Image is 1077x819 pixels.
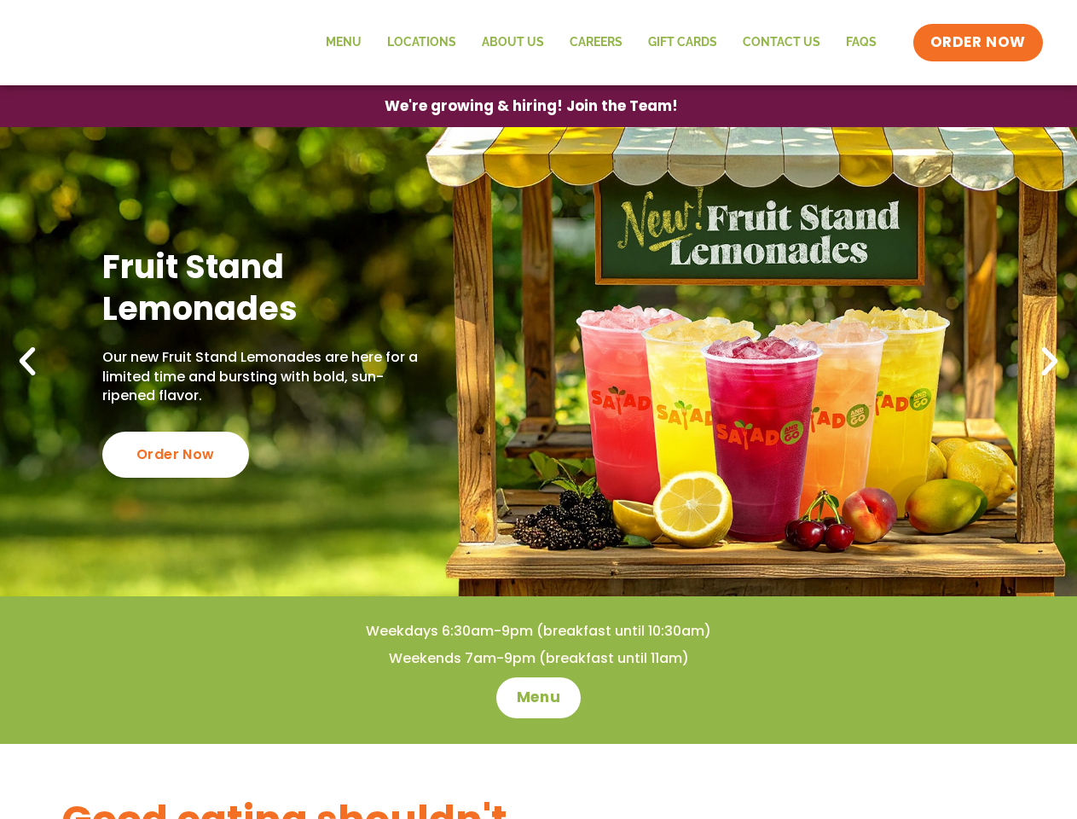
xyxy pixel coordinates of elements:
h4: Weekends 7am-9pm (breakfast until 11am) [34,649,1043,668]
a: We're growing & hiring! Join the Team! [359,86,704,126]
a: GIFT CARDS [635,23,730,62]
a: Careers [557,23,635,62]
a: Contact Us [730,23,833,62]
a: Locations [374,23,469,62]
a: About Us [469,23,557,62]
p: Our new Fruit Stand Lemonades are here for a limited time and bursting with bold, sun-ripened fla... [102,348,424,405]
span: We're growing & hiring! Join the Team! [385,99,678,113]
a: Menu [313,23,374,62]
a: FAQs [833,23,889,62]
a: ORDER NOW [913,24,1043,61]
span: Menu [517,688,560,708]
img: new-SAG-logo-768×292 [34,9,290,77]
div: Order Now [102,432,249,478]
h4: Weekdays 6:30am-9pm (breakfast until 10:30am) [34,622,1043,641]
span: ORDER NOW [930,32,1026,53]
a: Menu [496,677,581,718]
h2: Fruit Stand Lemonades [102,246,424,330]
nav: Menu [313,23,889,62]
